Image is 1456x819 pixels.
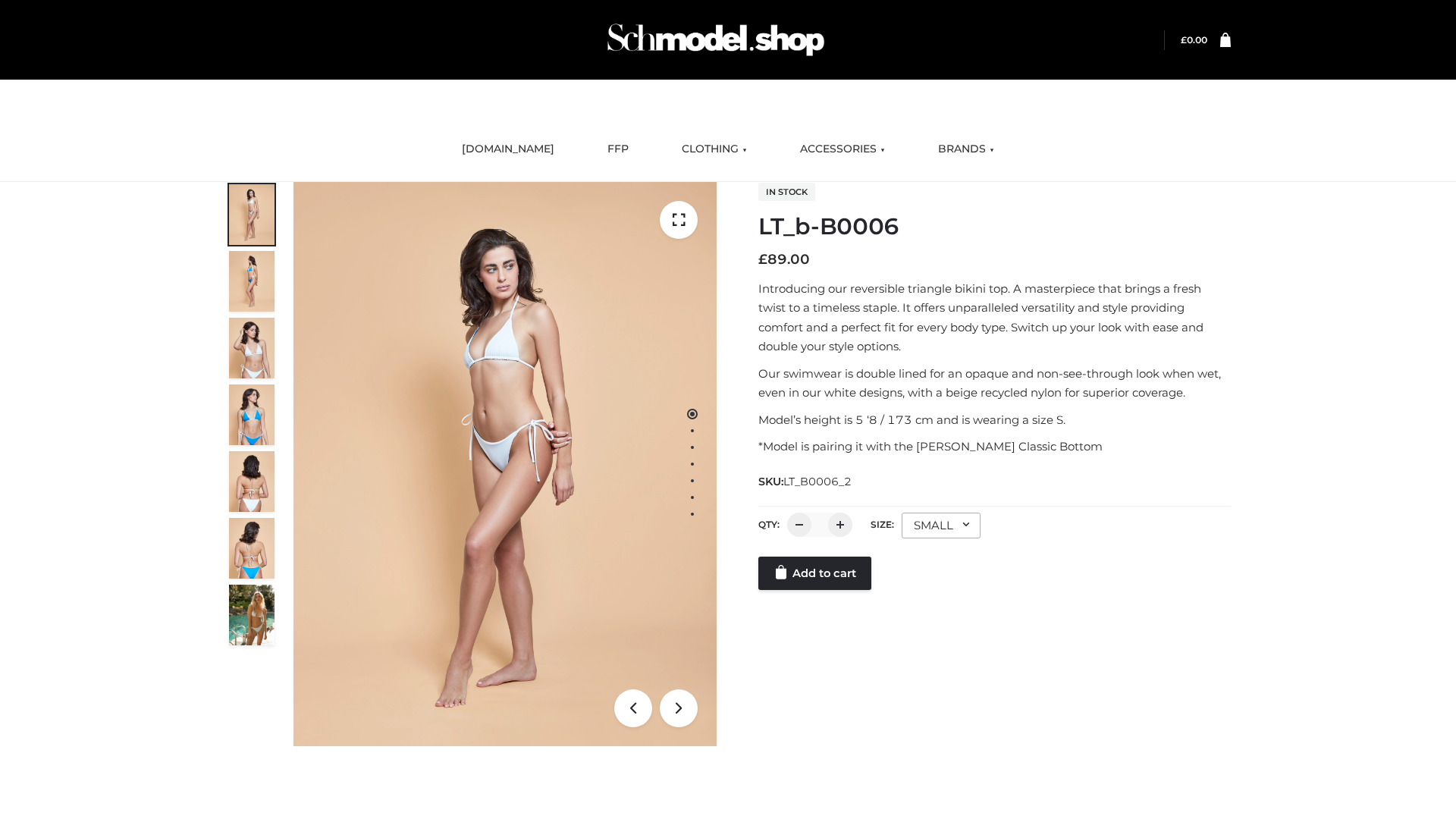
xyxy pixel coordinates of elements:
[1181,34,1207,45] bdi: 0.00
[229,518,275,579] img: ArielClassicBikiniTop_CloudNine_AzureSky_OW114ECO_8-scaled.jpg
[602,10,830,70] img: Schmodel Admin 964
[758,472,853,491] span: SKU:
[450,133,566,166] a: [DOMAIN_NAME]
[1181,34,1187,45] span: £
[229,251,275,312] img: ArielClassicBikiniTop_CloudNine_AzureSky_OW114ECO_2-scaled.jpg
[758,213,1231,240] h1: LT_b-B0006
[927,133,1006,166] a: BRANDS
[758,410,1231,430] p: Model’s height is 5 ‘8 / 173 cm and is wearing a size S.
[758,519,780,530] label: QTY:
[293,182,717,746] img: LT_b-B0006
[902,513,981,538] div: SMALL
[758,437,1231,457] p: *Model is pairing it with the [PERSON_NAME] Classic Bottom
[758,251,810,268] bdi: 89.00
[758,364,1231,403] p: Our swimwear is double lined for an opaque and non-see-through look when wet, even in our white d...
[758,251,767,268] span: £
[871,519,894,530] label: Size:
[596,133,640,166] a: FFP
[1181,34,1207,45] a: £0.00
[783,475,852,488] span: LT_B0006_2
[758,183,815,201] span: In stock
[670,133,758,166] a: CLOTHING
[229,384,275,445] img: ArielClassicBikiniTop_CloudNine_AzureSky_OW114ECO_4-scaled.jpg
[229,451,275,512] img: ArielClassicBikiniTop_CloudNine_AzureSky_OW114ECO_7-scaled.jpg
[789,133,896,166] a: ACCESSORIES
[758,557,871,590] a: Add to cart
[229,318,275,378] img: ArielClassicBikiniTop_CloudNine_AzureSky_OW114ECO_3-scaled.jpg
[229,585,275,645] img: Arieltop_CloudNine_AzureSky2.jpg
[229,184,275,245] img: ArielClassicBikiniTop_CloudNine_AzureSky_OW114ECO_1-scaled.jpg
[758,279,1231,356] p: Introducing our reversible triangle bikini top. A masterpiece that brings a fresh twist to a time...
